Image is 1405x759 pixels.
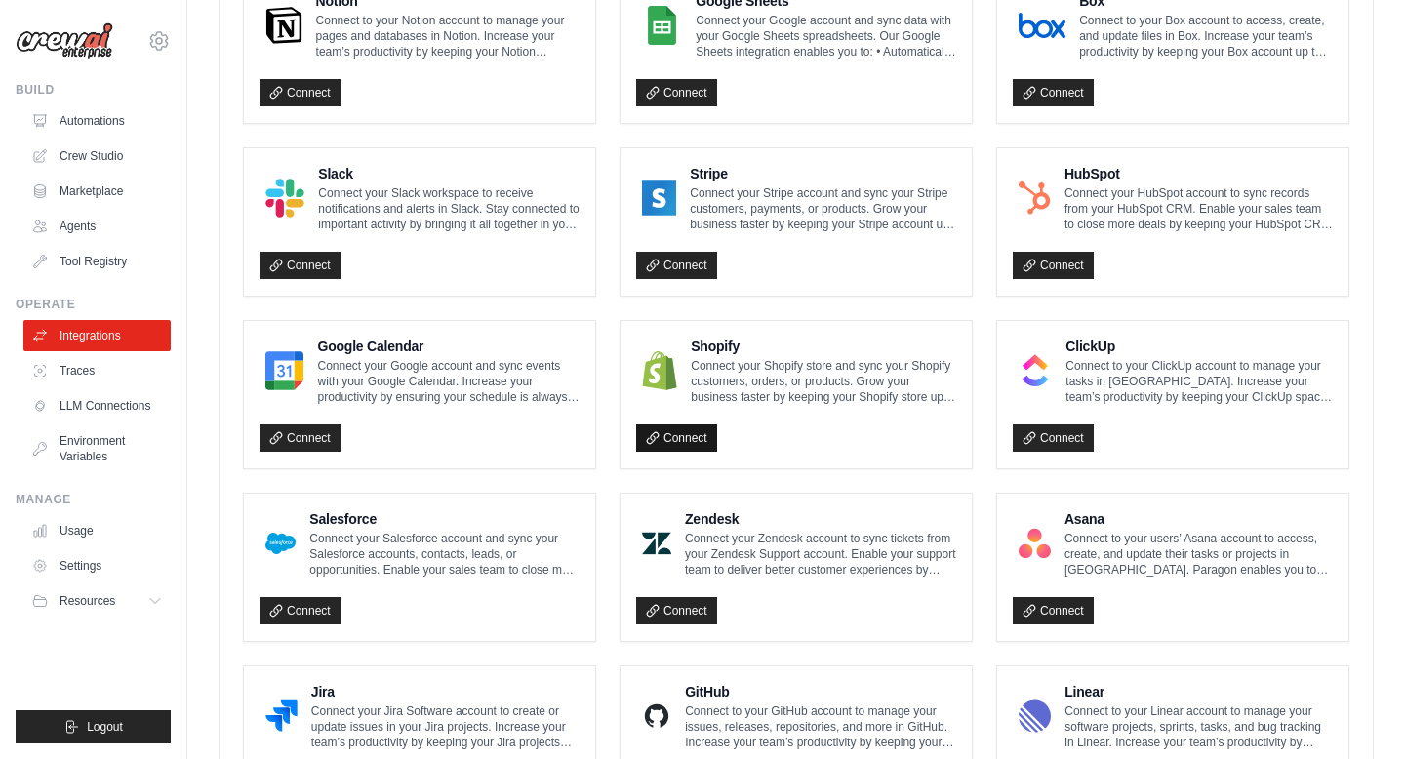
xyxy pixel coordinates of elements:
a: Connect [636,252,717,279]
a: Settings [23,550,171,581]
a: Connect [260,597,341,624]
p: Connect to your Box account to access, create, and update files in Box. Increase your team’s prod... [1079,13,1333,60]
img: Google Calendar Logo [265,351,303,390]
img: Google Sheets Logo [642,6,682,45]
p: Connect to your GitHub account to manage your issues, releases, repositories, and more in GitHub.... [685,703,956,750]
a: Connect [260,424,341,452]
div: Build [16,82,171,98]
img: Linear Logo [1019,697,1051,736]
p: Connect your HubSpot account to sync records from your HubSpot CRM. Enable your sales team to clo... [1064,185,1333,232]
a: Usage [23,515,171,546]
img: Zendesk Logo [642,524,671,563]
a: Connect [260,252,341,279]
h4: Google Calendar [317,337,580,356]
img: Stripe Logo [642,179,676,218]
h4: GitHub [685,682,956,701]
a: Traces [23,355,171,386]
p: Connect your Google account and sync data with your Google Sheets spreadsheets. Our Google Sheets... [696,13,956,60]
a: Connect [1013,597,1094,624]
a: Connect [1013,252,1094,279]
p: Connect your Zendesk account to sync tickets from your Zendesk Support account. Enable your suppo... [685,531,956,578]
a: Connect [636,597,717,624]
img: Notion Logo [265,6,302,45]
h4: Zendesk [685,509,956,529]
a: Crew Studio [23,140,171,172]
h4: ClickUp [1065,337,1333,356]
p: Connect your Jira Software account to create or update issues in your Jira projects. Increase you... [311,703,580,750]
div: Manage [16,492,171,507]
img: Asana Logo [1019,524,1051,563]
p: Connect to your ClickUp account to manage your tasks in [GEOGRAPHIC_DATA]. Increase your team’s p... [1065,358,1333,405]
a: Automations [23,105,171,137]
a: Connect [1013,79,1094,106]
p: Connect to your Linear account to manage your software projects, sprints, tasks, and bug tracking... [1064,703,1333,750]
a: Marketplace [23,176,171,207]
img: Box Logo [1019,6,1065,45]
img: Jira Logo [265,697,298,736]
p: Connect your Salesforce account and sync your Salesforce accounts, contacts, leads, or opportunit... [309,531,580,578]
a: LLM Connections [23,390,171,421]
h4: Slack [318,164,580,183]
p: Connect your Slack workspace to receive notifications and alerts in Slack. Stay connected to impo... [318,185,580,232]
a: Connect [260,79,341,106]
h4: Jira [311,682,580,701]
a: Connect [1013,424,1094,452]
button: Logout [16,710,171,743]
a: Tool Registry [23,246,171,277]
div: Operate [16,297,171,312]
span: Resources [60,593,115,609]
h4: HubSpot [1064,164,1333,183]
a: Connect [636,79,717,106]
p: Connect your Google account and sync events with your Google Calendar. Increase your productivity... [317,358,580,405]
p: Connect to your users’ Asana account to access, create, and update their tasks or projects in [GE... [1064,531,1333,578]
button: Resources [23,585,171,617]
img: GitHub Logo [642,697,671,736]
a: Agents [23,211,171,242]
img: HubSpot Logo [1019,179,1051,218]
a: Integrations [23,320,171,351]
img: ClickUp Logo [1019,351,1052,390]
p: Connect your Shopify store and sync your Shopify customers, orders, or products. Grow your busine... [691,358,956,405]
p: Connect to your Notion account to manage your pages and databases in Notion. Increase your team’s... [316,13,580,60]
img: Shopify Logo [642,351,677,390]
img: Logo [16,22,113,60]
span: Logout [87,719,123,735]
h4: Linear [1064,682,1333,701]
img: Slack Logo [265,179,304,218]
h4: Shopify [691,337,956,356]
p: Connect your Stripe account and sync your Stripe customers, payments, or products. Grow your busi... [690,185,956,232]
h4: Asana [1064,509,1333,529]
h4: Stripe [690,164,956,183]
a: Environment Variables [23,425,171,472]
a: Connect [636,424,717,452]
img: Salesforce Logo [265,524,296,563]
h4: Salesforce [309,509,580,529]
